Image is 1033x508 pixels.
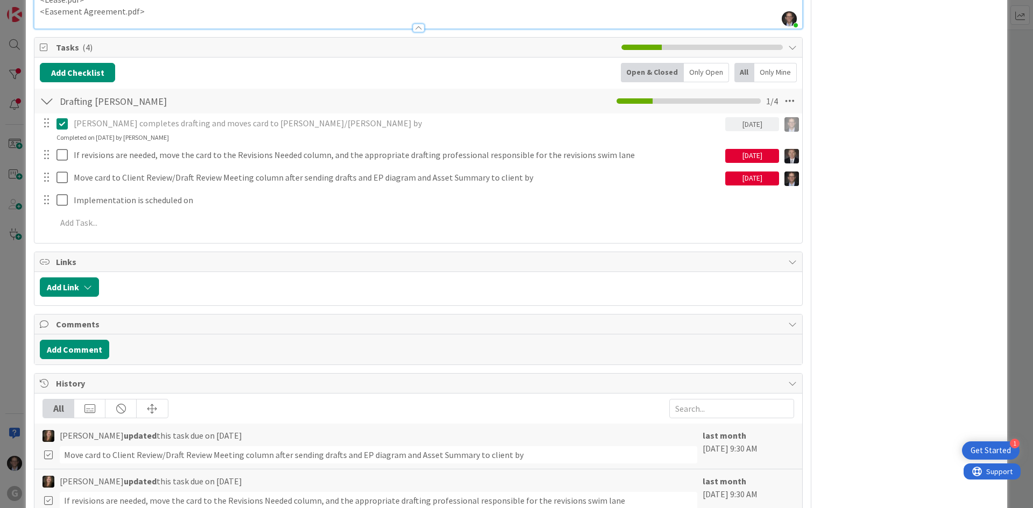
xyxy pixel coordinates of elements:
[725,117,779,131] div: [DATE]
[962,441,1020,460] div: Open Get Started checklist, remaining modules: 1
[784,171,799,186] img: JT
[754,63,797,82] div: Only Mine
[56,255,783,268] span: Links
[782,11,797,26] img: pCtiUecoMaor5FdWssMd58zeQM0RUorB.jpg
[40,5,797,18] p: <Easement Agreement.pdf>
[621,63,684,82] div: Open & Closed
[43,399,74,418] div: All
[40,63,115,82] button: Add Checklist
[703,476,746,486] b: last month
[124,430,157,441] b: updated
[40,340,109,359] button: Add Comment
[74,171,721,184] p: Move card to Client Review/Draft Review Meeting column after sending drafts and EP diagram and As...
[43,430,54,442] img: SB
[82,42,93,53] span: ( 4 )
[56,91,298,111] input: Add Checklist...
[766,95,778,108] span: 1 / 4
[56,41,616,54] span: Tasks
[60,475,242,488] span: [PERSON_NAME] this task due on [DATE]
[74,149,721,161] p: If revisions are needed, move the card to the Revisions Needed column, and the appropriate drafti...
[703,430,746,441] b: last month
[784,149,799,163] img: BG
[1010,439,1020,448] div: 1
[60,429,242,442] span: [PERSON_NAME] this task due on [DATE]
[703,429,794,463] div: [DATE] 9:30 AM
[56,318,783,331] span: Comments
[56,377,783,390] span: History
[725,149,779,163] div: [DATE]
[74,194,795,206] p: Implementation is scheduled on
[669,399,794,418] input: Search...
[56,133,169,142] div: Completed on [DATE] by [PERSON_NAME]
[23,2,49,15] span: Support
[74,117,721,130] p: [PERSON_NAME] completes drafting and moves card to [PERSON_NAME]/[PERSON_NAME] by
[60,446,697,463] div: Move card to Client Review/Draft Review Meeting column after sending drafts and EP diagram and As...
[43,476,54,488] img: SB
[684,63,729,82] div: Only Open
[725,171,779,185] div: [DATE]
[784,117,799,132] img: JT
[124,476,157,486] b: updated
[40,277,99,297] button: Add Link
[971,445,1011,456] div: Get Started
[734,63,754,82] div: All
